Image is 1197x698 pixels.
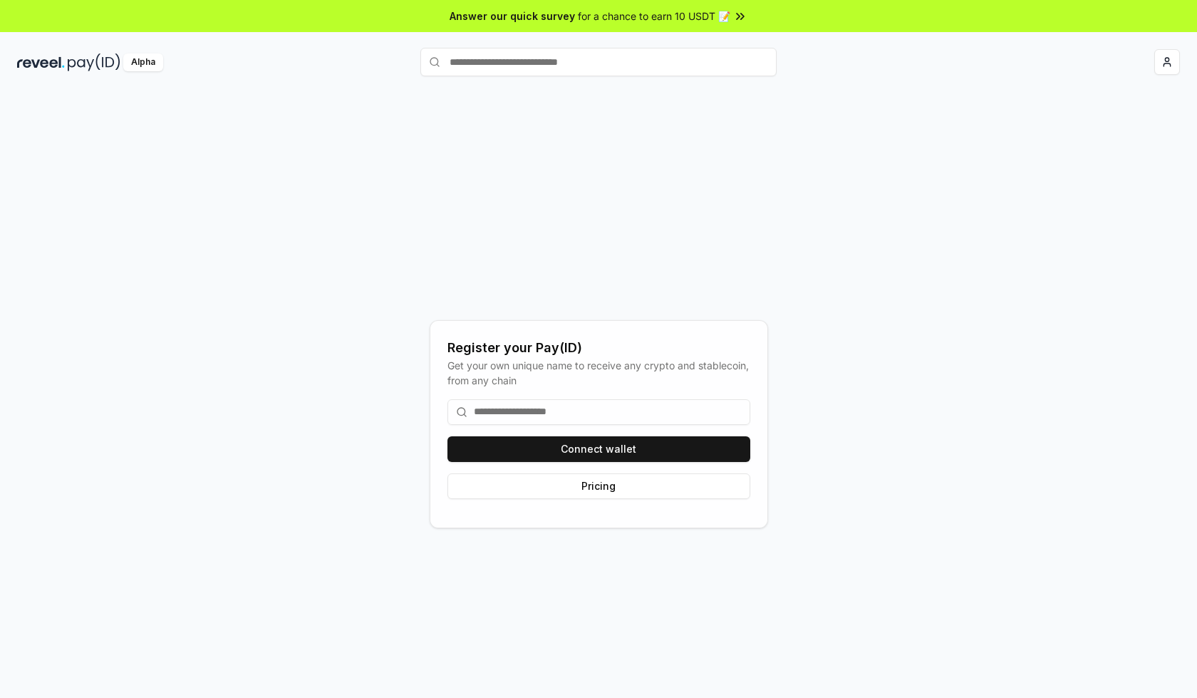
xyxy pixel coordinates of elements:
[450,9,575,24] span: Answer our quick survey
[447,358,750,388] div: Get your own unique name to receive any crypto and stablecoin, from any chain
[447,473,750,499] button: Pricing
[123,53,163,71] div: Alpha
[447,436,750,462] button: Connect wallet
[68,53,120,71] img: pay_id
[578,9,730,24] span: for a chance to earn 10 USDT 📝
[447,338,750,358] div: Register your Pay(ID)
[17,53,65,71] img: reveel_dark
